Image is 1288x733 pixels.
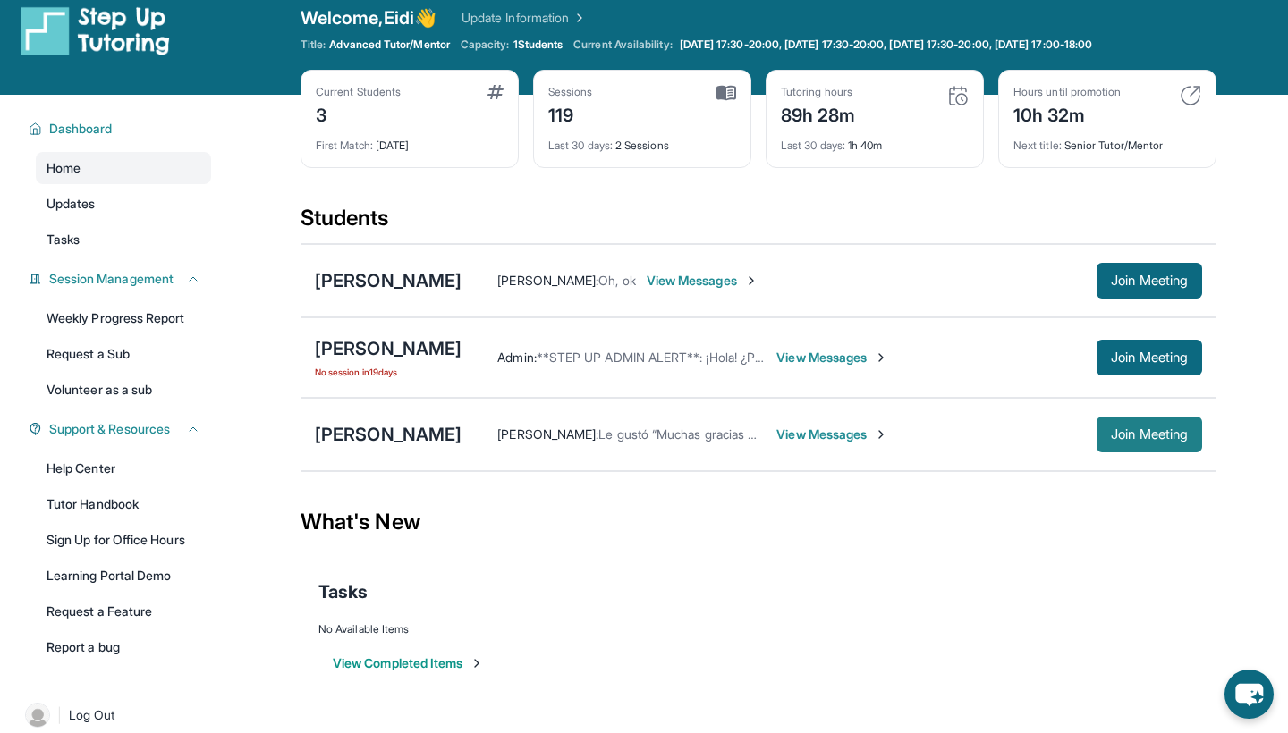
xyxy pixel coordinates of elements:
span: View Messages [776,425,888,443]
img: user-img [25,703,50,728]
button: Join Meeting [1097,263,1202,299]
div: [PERSON_NAME] [315,268,462,293]
span: First Match : [316,139,373,152]
a: Weekly Progress Report [36,302,211,334]
span: View Messages [776,349,888,366]
span: Title: [301,38,326,52]
span: Join Meeting [1111,429,1188,440]
span: Welcome, Eidi 👋 [301,5,436,30]
span: Current Availability: [573,38,672,52]
button: chat-button [1224,670,1274,719]
span: Last 30 days : [781,139,845,152]
a: Update Information [462,9,587,27]
span: Admin : [497,350,536,365]
span: Support & Resources [49,420,170,438]
button: Support & Resources [42,420,200,438]
button: Session Management [42,270,200,288]
span: Home [47,159,80,177]
img: Chevron Right [569,9,587,27]
span: Advanced Tutor/Mentor [329,38,449,52]
a: Sign Up for Office Hours [36,524,211,556]
span: Log Out [69,706,115,724]
div: [DATE] [316,128,504,153]
div: Students [301,204,1216,243]
button: Dashboard [42,120,200,138]
div: 1h 40m [781,128,969,153]
img: Chevron-Right [874,427,888,442]
a: Tasks [36,223,211,256]
span: Next title : [1013,139,1062,152]
a: Request a Feature [36,595,211,628]
img: card [947,85,969,106]
div: 119 [548,99,593,128]
span: Session Management [49,270,174,288]
div: [PERSON_NAME] [315,422,462,447]
img: Chevron-Right [744,274,758,288]
span: Tasks [318,579,368,604]
span: Dashboard [49,120,113,138]
span: [PERSON_NAME] : [497,426,598,442]
span: No session in 19 days [315,365,462,379]
span: Join Meeting [1111,275,1188,286]
a: Updates [36,188,211,220]
img: card [487,85,504,99]
div: 3 [316,99,401,128]
a: Tutor Handbook [36,488,211,520]
div: What's New [301,483,1216,561]
span: Updates [47,195,96,213]
a: Home [36,152,211,184]
div: 2 Sessions [548,128,736,153]
span: Tasks [47,231,80,249]
img: Chevron-Right [874,350,888,365]
span: [PERSON_NAME] : [497,273,598,288]
div: Current Students [316,85,401,99]
span: | [57,704,62,726]
span: 1 Students [513,38,563,52]
a: Report a bug [36,631,211,663]
span: Capacity: [461,38,510,52]
img: card [716,85,736,101]
span: Last 30 days : [548,139,613,152]
img: logo [21,5,170,55]
span: View Messages [647,272,758,290]
div: Senior Tutor/Mentor [1013,128,1201,153]
a: Request a Sub [36,338,211,370]
span: Le gustó “Muchas gracias Ms. Nos vemos en un ratito 😊 muchas gracias” [598,426,1018,442]
span: [DATE] 17:30-20:00, [DATE] 17:30-20:00, [DATE] 17:30-20:00, [DATE] 17:00-18:00 [680,38,1092,52]
div: Hours until promotion [1013,85,1121,99]
a: Help Center [36,452,211,484]
button: View Completed Items [333,654,484,672]
div: Sessions [548,85,593,99]
a: Volunteer as a sub [36,374,211,406]
div: 89h 28m [781,99,856,128]
div: 10h 32m [1013,99,1121,128]
button: Join Meeting [1097,340,1202,375]
div: No Available Items [318,622,1199,636]
span: Join Meeting [1111,352,1188,363]
span: Oh, ok [598,273,635,288]
div: Tutoring hours [781,85,856,99]
button: Join Meeting [1097,417,1202,452]
a: [DATE] 17:30-20:00, [DATE] 17:30-20:00, [DATE] 17:30-20:00, [DATE] 17:00-18:00 [676,38,1096,52]
a: Learning Portal Demo [36,560,211,592]
img: card [1180,85,1201,106]
div: [PERSON_NAME] [315,336,462,361]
